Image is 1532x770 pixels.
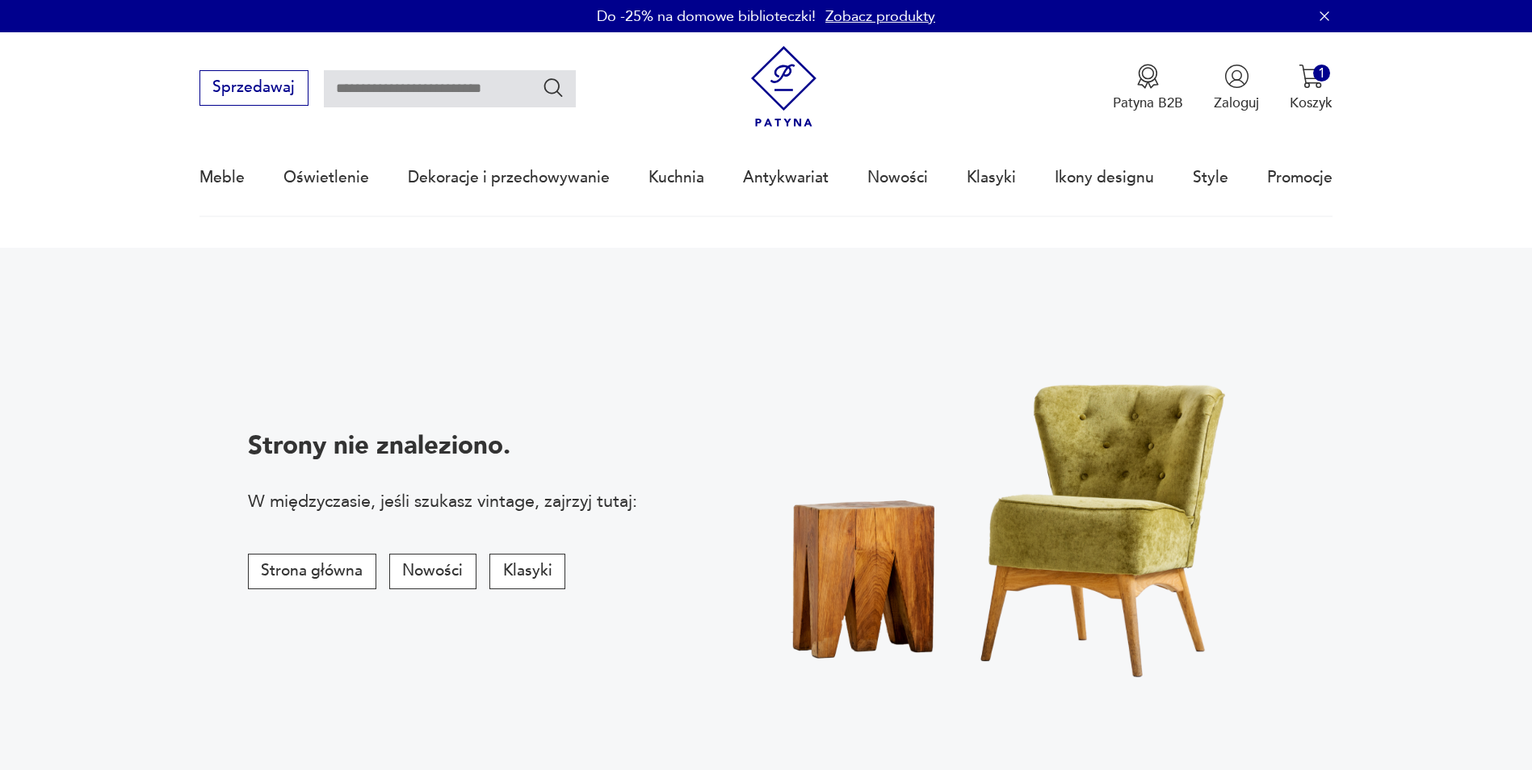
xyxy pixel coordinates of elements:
a: Dekoracje i przechowywanie [408,140,610,215]
p: W międzyczasie, jeśli szukasz vintage, zajrzyj tutaj: [248,489,637,513]
a: Sprzedawaj [199,82,308,95]
p: Patyna B2B [1113,94,1183,112]
p: Koszyk [1290,94,1333,112]
div: 1 [1313,65,1330,82]
a: Kuchnia [648,140,704,215]
a: Ikony designu [1055,140,1154,215]
a: Antykwariat [743,140,829,215]
img: Ikona medalu [1135,64,1161,89]
button: Nowości [389,554,476,589]
a: Oświetlenie [283,140,369,215]
img: Ikonka użytkownika [1224,64,1249,89]
a: Style [1193,140,1228,215]
button: Klasyki [489,554,565,589]
button: 1Koszyk [1290,64,1333,112]
a: Nowości [867,140,928,215]
p: Strony nie znaleziono. [248,429,637,463]
button: Sprzedawaj [199,70,308,106]
img: Fotel [729,310,1299,709]
button: Patyna B2B [1113,64,1183,112]
button: Strona główna [248,554,376,589]
p: Zaloguj [1214,94,1259,112]
a: Zobacz produkty [825,6,935,27]
a: Promocje [1267,140,1333,215]
a: Klasyki [967,140,1016,215]
a: Meble [199,140,245,215]
img: Ikona koszyka [1299,64,1324,89]
button: Zaloguj [1214,64,1259,112]
button: Szukaj [542,76,565,99]
img: Patyna - sklep z meblami i dekoracjami vintage [743,46,825,128]
a: Ikona medaluPatyna B2B [1113,64,1183,112]
p: Do -25% na domowe biblioteczki! [597,6,816,27]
